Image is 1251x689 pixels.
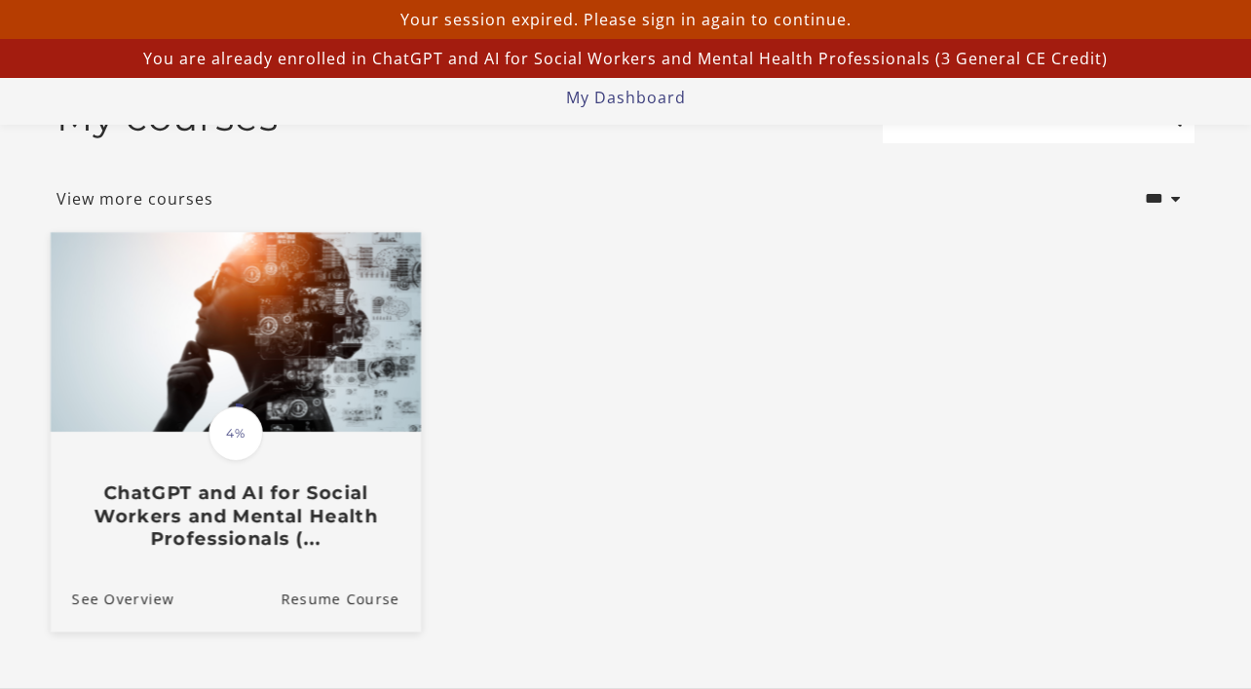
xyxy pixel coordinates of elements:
a: ChatGPT and AI for Social Workers and Mental Health Professionals (...: See Overview [51,566,174,632]
a: ChatGPT and AI for Social Workers and Mental Health Professionals (...: Resume Course [281,566,421,632]
h3: ChatGPT and AI for Social Workers and Mental Health Professionals (... [72,482,399,551]
p: You are already enrolled in ChatGPT and AI for Social Workers and Mental Health Professionals (3 ... [8,47,1243,70]
a: My Dashboard [566,87,686,108]
h2: My courses [57,95,279,140]
a: View more courses [57,187,213,211]
span: 4% [208,406,263,461]
p: Your session expired. Please sign in again to continue. [8,8,1243,31]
